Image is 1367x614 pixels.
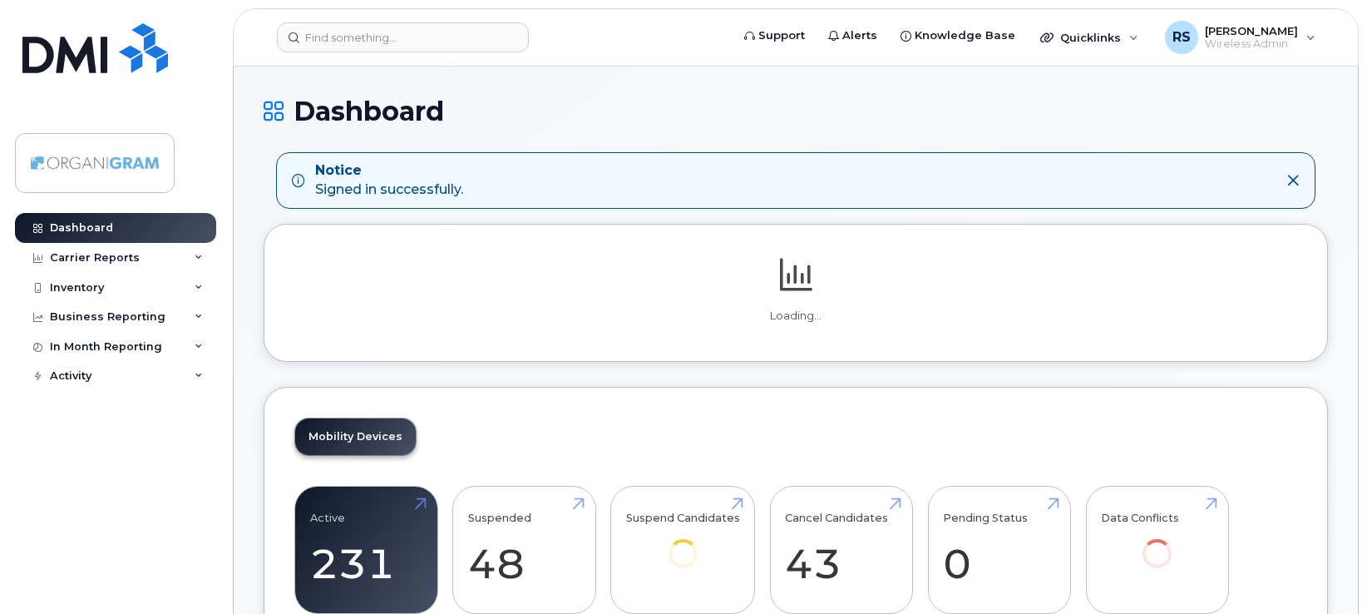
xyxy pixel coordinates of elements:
a: Data Conflicts [1101,495,1213,591]
div: Signed in successfully. [315,161,463,200]
a: Suspend Candidates [626,495,740,591]
a: Cancel Candidates 43 [785,495,897,605]
a: Active 231 [310,495,422,605]
a: Suspended 48 [468,495,580,605]
a: Mobility Devices [295,418,416,455]
a: Pending Status 0 [943,495,1055,605]
strong: Notice [315,161,463,181]
p: Loading... [294,309,1297,324]
h1: Dashboard [264,97,1328,126]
